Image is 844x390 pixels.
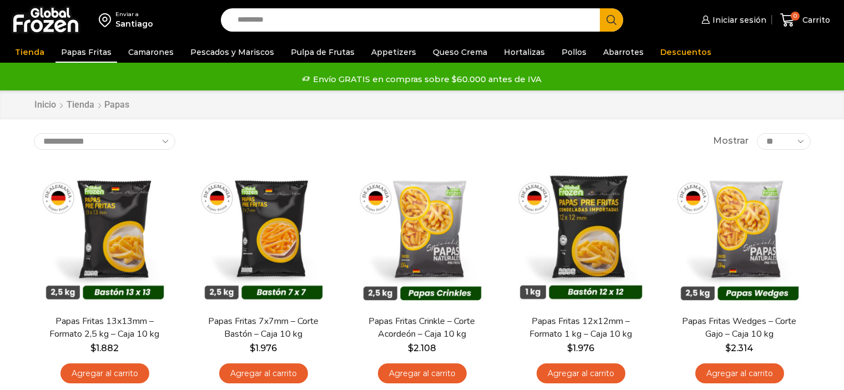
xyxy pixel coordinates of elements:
bdi: 1.976 [250,343,277,353]
a: Hortalizas [498,42,550,63]
bdi: 2.108 [408,343,436,353]
bdi: 1.976 [567,343,594,353]
a: Papas Fritas 13x13mm – Formato 2,5 kg – Caja 10 kg [41,315,168,341]
a: Agregar al carrito: “Papas Fritas Wedges – Corte Gajo - Caja 10 kg” [695,363,784,384]
a: Tienda [9,42,50,63]
a: Papas Fritas [55,42,117,63]
a: Pescados y Mariscos [185,42,280,63]
span: Carrito [800,14,830,26]
span: Mostrar [713,135,749,148]
span: $ [250,343,255,353]
a: Camarones [123,42,179,63]
div: Enviar a [115,11,153,18]
a: Papas Fritas 12x12mm – Formato 1 kg – Caja 10 kg [517,315,644,341]
span: $ [567,343,573,353]
span: $ [408,343,413,353]
a: Agregar al carrito: “Papas Fritas 7x7mm - Corte Bastón - Caja 10 kg” [219,363,308,384]
a: Iniciar sesión [699,9,766,31]
a: Queso Crema [427,42,493,63]
a: Inicio [34,99,57,112]
span: $ [90,343,96,353]
a: Papas Fritas Wedges – Corte Gajo – Caja 10 kg [675,315,803,341]
bdi: 2.314 [725,343,754,353]
select: Pedido de la tienda [34,133,175,150]
a: Tienda [66,99,95,112]
a: Papas Fritas 7x7mm – Corte Bastón – Caja 10 kg [199,315,327,341]
button: Search button [600,8,623,32]
bdi: 1.882 [90,343,119,353]
a: Pulpa de Frutas [285,42,360,63]
span: 0 [791,12,800,21]
a: Appetizers [366,42,422,63]
span: Iniciar sesión [710,14,766,26]
a: Papas Fritas Crinkle – Corte Acordeón – Caja 10 kg [358,315,486,341]
img: address-field-icon.svg [99,11,115,29]
a: Abarrotes [598,42,649,63]
nav: Breadcrumb [34,99,129,112]
div: Santiago [115,18,153,29]
a: Descuentos [655,42,717,63]
a: 0 Carrito [777,7,833,33]
a: Agregar al carrito: “Papas Fritas Crinkle - Corte Acordeón - Caja 10 kg” [378,363,467,384]
a: Agregar al carrito: “Papas Fritas 13x13mm - Formato 2,5 kg - Caja 10 kg” [60,363,149,384]
a: Pollos [556,42,592,63]
a: Agregar al carrito: “Papas Fritas 12x12mm - Formato 1 kg - Caja 10 kg” [537,363,625,384]
span: $ [725,343,731,353]
h1: Papas [104,99,129,110]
